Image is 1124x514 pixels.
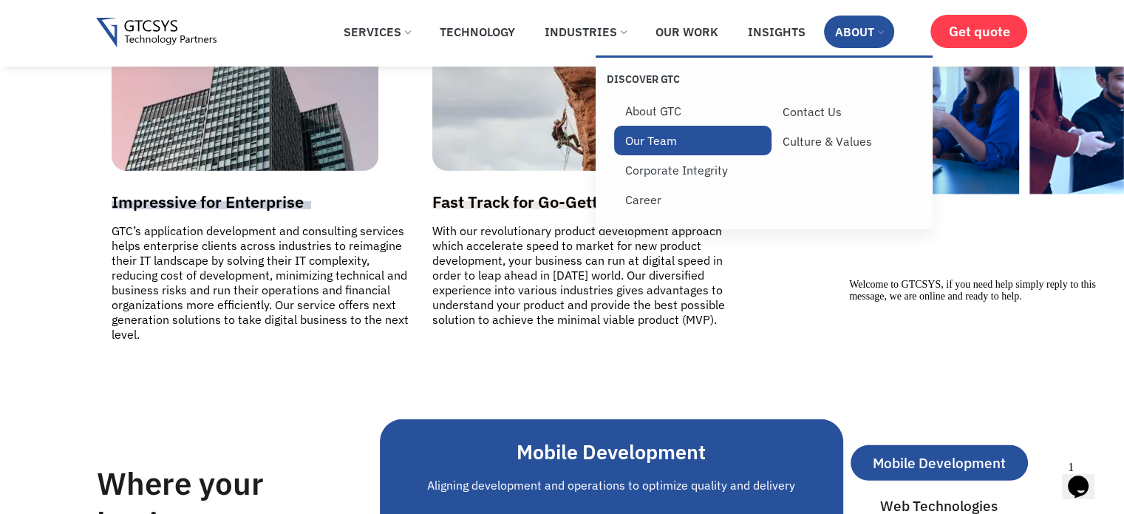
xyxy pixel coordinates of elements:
a: Technology [429,16,526,48]
a: Insights [737,16,817,48]
a: Career [614,185,772,214]
p: Discover GTC [607,72,764,86]
a: Industries [534,16,637,48]
div: Welcome to GTCSYS, if you need help simply reply to this message, we are online and ready to help. [6,6,272,30]
img: Gtcsys logo [96,18,217,48]
a: Corporate Integrity [614,155,772,185]
a: Get quote [930,15,1027,48]
iframe: chat widget [1062,455,1109,499]
a: About GTC [614,96,772,126]
a: Services [333,16,421,48]
h3: Impressive for Enterprise [112,192,418,212]
a: Culture & Values [772,126,929,156]
img: fast-track-go-getter [432,31,700,171]
p: GTC’s application development and consulting services helps enterprise clients across industries ... [112,223,418,342]
p: Aligning development and operations to optimize quality and delivery [395,476,828,494]
iframe: chat widget [843,273,1109,447]
a: Our Team [614,126,772,155]
span: Welcome to GTCSYS, if you need help simply reply to this message, we are online and ready to help. [6,6,253,29]
h3: Fast Track for Go-Getter [432,192,738,212]
a: About [824,16,894,48]
a: Contact Us [772,97,929,126]
a: Our Work [644,16,729,48]
span: Get quote [948,24,1009,39]
img: impressive-for-enterprise [112,31,378,171]
h3: Mobile Development [395,440,828,464]
p: With our revolutionary product development approach which accelerate speed to market for new prod... [432,223,738,327]
span: Mobile Development [873,453,1006,474]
